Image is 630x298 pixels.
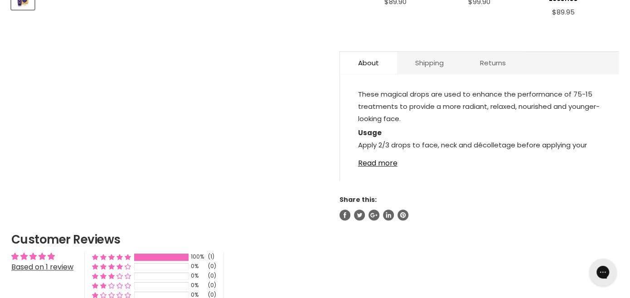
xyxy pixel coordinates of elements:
a: About [340,52,397,74]
a: Returns [462,52,524,74]
h2: Customer Reviews [11,231,619,248]
div: 100% [191,253,205,261]
span: Share this: [339,195,377,204]
div: Available in 30ml. [358,88,601,154]
a: Based on 1 review [11,262,73,272]
div: Average rating is 5.00 stars [11,251,73,262]
a: Shipping [397,52,462,74]
div: (1) [208,253,214,261]
strong: Usage [358,128,382,137]
aside: Share this: [339,195,619,220]
iframe: Gorgias live chat messenger [585,255,621,289]
p: These magical drops are used to enhance the performance of 75-15 treatments to provide a more rad... [358,88,601,127]
div: 100% (1) reviews with 5 star rating [92,253,131,261]
p: Apply 2/3 drops to face, neck and décolletage before applying your day or night moisturizer massa... [358,127,601,165]
span: $89.95 [552,7,575,17]
a: Read more [358,154,601,167]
